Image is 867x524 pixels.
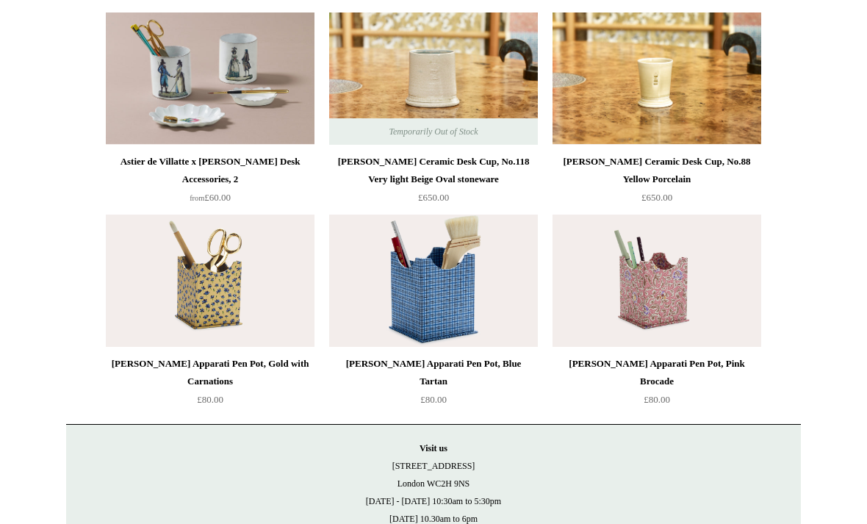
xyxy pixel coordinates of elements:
div: [PERSON_NAME] Ceramic Desk Cup, No.118 Very light Beige Oval stoneware [333,154,534,189]
div: Astier de Villatte x [PERSON_NAME] Desk Accessories, 2 [109,154,311,189]
img: Steve Harrison Ceramic Desk Cup, No.88 Yellow Porcelain [553,13,761,146]
span: £650.00 [641,193,672,204]
div: [PERSON_NAME] Apparati Pen Pot, Blue Tartan [333,356,534,391]
a: [PERSON_NAME] Ceramic Desk Cup, No.88 Yellow Porcelain £650.00 [553,154,761,214]
img: Astier de Villatte x John Derian Desk Accessories, 2 [106,13,314,146]
a: [PERSON_NAME] Apparati Pen Pot, Blue Tartan £80.00 [329,356,538,416]
img: Scanlon Apparati Pen Pot, Gold with Carnations [106,215,314,348]
a: Scanlon Apparati Pen Pot, Blue Tartan Scanlon Apparati Pen Pot, Blue Tartan [329,215,538,348]
img: Scanlon Apparati Pen Pot, Blue Tartan [329,215,538,348]
strong: Visit us [420,444,447,454]
span: £80.00 [420,395,447,406]
div: [PERSON_NAME] Apparati Pen Pot, Pink Brocade [556,356,758,391]
a: Astier de Villatte x John Derian Desk Accessories, 2 Astier de Villatte x John Derian Desk Access... [106,13,314,146]
a: [PERSON_NAME] Ceramic Desk Cup, No.118 Very light Beige Oval stoneware £650.00 [329,154,538,214]
img: Steve Harrison Ceramic Desk Cup, No.118 Very light Beige Oval stoneware [329,13,538,146]
span: £80.00 [644,395,670,406]
span: £60.00 [190,193,231,204]
img: Scanlon Apparati Pen Pot, Pink Brocade [553,215,761,348]
div: [PERSON_NAME] Ceramic Desk Cup, No.88 Yellow Porcelain [556,154,758,189]
span: £80.00 [197,395,223,406]
a: [PERSON_NAME] Apparati Pen Pot, Pink Brocade £80.00 [553,356,761,416]
span: from [190,195,204,203]
a: Scanlon Apparati Pen Pot, Gold with Carnations Scanlon Apparati Pen Pot, Gold with Carnations [106,215,314,348]
a: Scanlon Apparati Pen Pot, Pink Brocade Scanlon Apparati Pen Pot, Pink Brocade [553,215,761,348]
a: Steve Harrison Ceramic Desk Cup, No.118 Very light Beige Oval stoneware Steve Harrison Ceramic De... [329,13,538,146]
span: Temporarily Out of Stock [374,119,492,146]
a: Steve Harrison Ceramic Desk Cup, No.88 Yellow Porcelain Steve Harrison Ceramic Desk Cup, No.88 Ye... [553,13,761,146]
a: Astier de Villatte x [PERSON_NAME] Desk Accessories, 2 from£60.00 [106,154,314,214]
div: [PERSON_NAME] Apparati Pen Pot, Gold with Carnations [109,356,311,391]
span: £650.00 [418,193,449,204]
a: [PERSON_NAME] Apparati Pen Pot, Gold with Carnations £80.00 [106,356,314,416]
